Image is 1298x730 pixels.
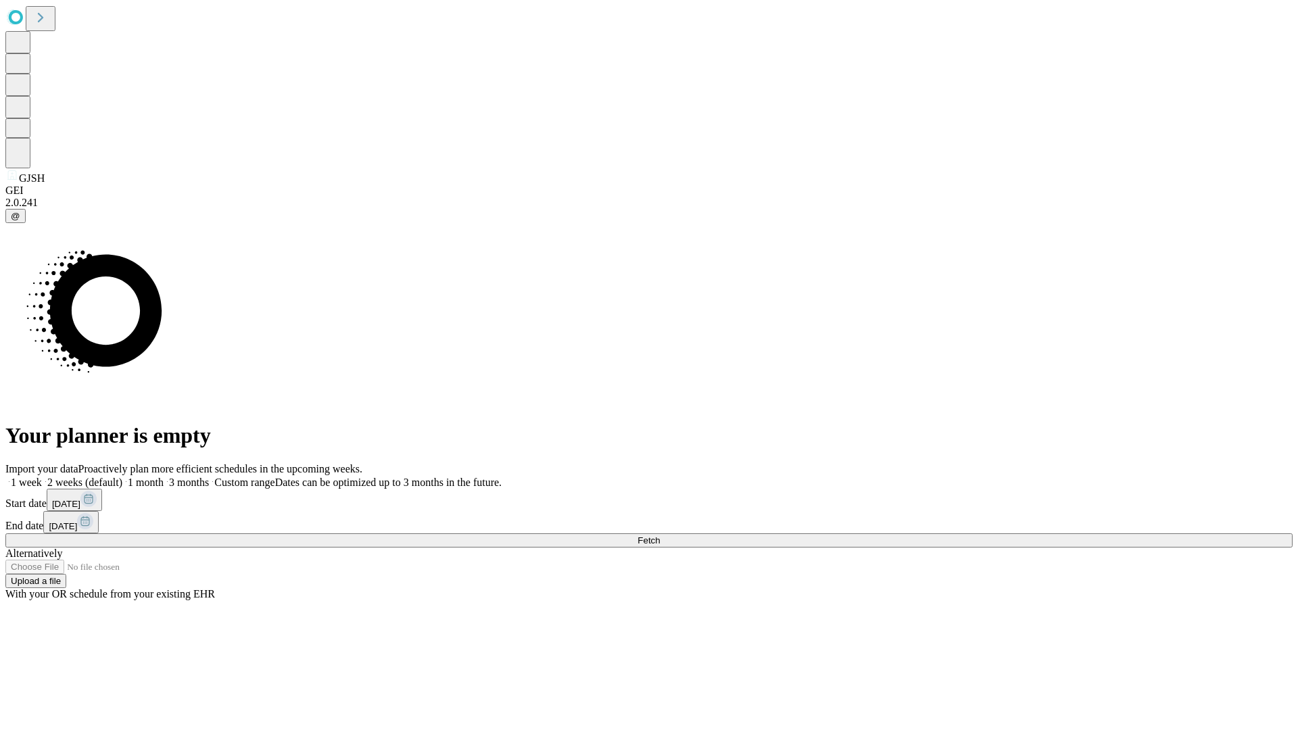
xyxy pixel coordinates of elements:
div: End date [5,511,1293,533]
span: Fetch [638,535,660,545]
span: [DATE] [49,521,77,531]
span: With your OR schedule from your existing EHR [5,588,215,600]
span: Dates can be optimized up to 3 months in the future. [275,477,502,488]
span: Alternatively [5,547,62,559]
span: @ [11,211,20,221]
span: Proactively plan more efficient schedules in the upcoming weeks. [78,463,362,474]
span: 3 months [169,477,209,488]
button: @ [5,209,26,223]
h1: Your planner is empty [5,423,1293,448]
button: [DATE] [43,511,99,533]
button: Fetch [5,533,1293,547]
div: Start date [5,489,1293,511]
button: Upload a file [5,574,66,588]
span: 1 week [11,477,42,488]
span: 2 weeks (default) [47,477,122,488]
span: Import your data [5,463,78,474]
span: Custom range [214,477,274,488]
div: 2.0.241 [5,197,1293,209]
span: 1 month [128,477,164,488]
span: [DATE] [52,499,80,509]
span: GJSH [19,172,45,184]
button: [DATE] [47,489,102,511]
div: GEI [5,185,1293,197]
